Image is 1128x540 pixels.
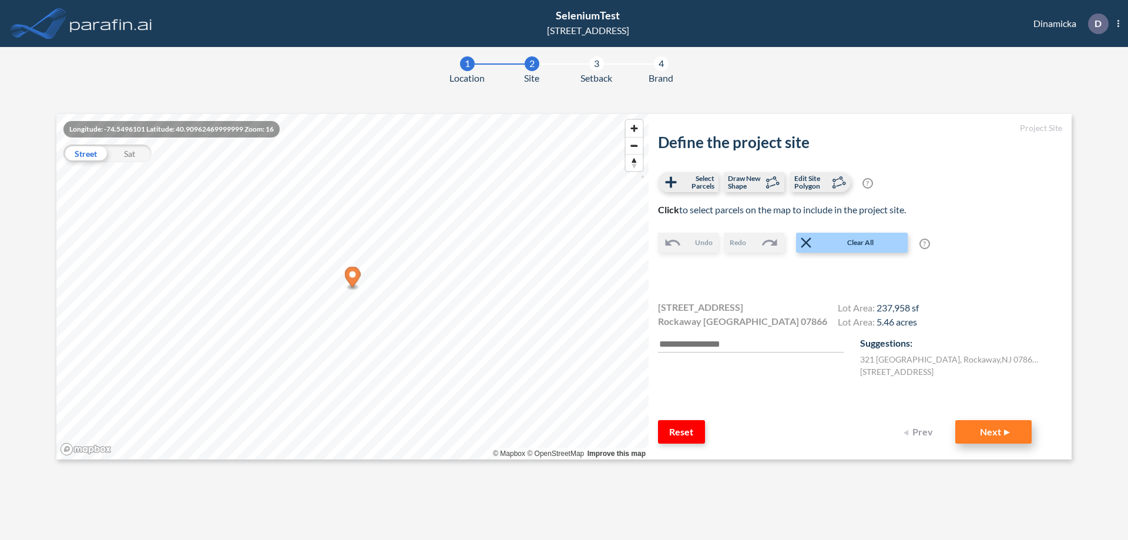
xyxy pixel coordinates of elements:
div: Sat [108,145,152,162]
div: Map marker [345,267,361,291]
b: Click [658,204,679,215]
span: Reset bearing to north [626,155,643,171]
span: Rockaway [GEOGRAPHIC_DATA] 07866 [658,314,827,328]
button: Undo [658,233,719,253]
h5: Project Site [658,123,1062,133]
span: ? [862,178,873,189]
span: 237,958 sf [877,302,919,313]
span: Select Parcels [680,175,714,190]
span: Location [449,71,485,85]
label: [STREET_ADDRESS] [860,365,934,378]
span: Clear All [815,237,907,248]
span: Brand [649,71,673,85]
span: Draw New Shape [728,175,763,190]
label: 321 [GEOGRAPHIC_DATA] , Rockaway , NJ 07866 , US [860,353,1042,365]
div: Longitude: -74.5496101 Latitude: 40.90962469999999 Zoom: 16 [63,121,280,137]
a: OpenStreetMap [527,450,584,458]
p: D [1095,18,1102,29]
a: Mapbox homepage [60,442,112,456]
button: Clear All [796,233,908,253]
button: Redo [724,233,784,253]
span: Setback [580,71,612,85]
span: Zoom out [626,137,643,154]
button: Next [955,420,1032,444]
div: 4 [654,56,669,71]
button: Reset [658,420,705,444]
h4: Lot Area: [838,316,919,330]
span: SeleniumTest [556,9,620,22]
div: 1 [460,56,475,71]
div: 3 [589,56,604,71]
div: Dinamicka [1016,14,1119,34]
p: Suggestions: [860,336,1062,350]
span: [STREET_ADDRESS] [658,300,743,314]
span: Edit Site Polygon [794,175,829,190]
span: Site [524,71,539,85]
div: 2 [525,56,539,71]
div: [STREET_ADDRESS] [547,24,629,38]
button: Prev [897,420,944,444]
span: Undo [695,237,713,248]
button: Zoom in [626,120,643,137]
a: Improve this map [587,450,646,458]
div: Street [63,145,108,162]
h4: Lot Area: [838,302,919,316]
span: to select parcels on the map to include in the project site. [658,204,906,215]
img: logo [68,12,155,35]
canvas: Map [56,114,649,459]
span: ? [919,239,930,249]
span: 5.46 acres [877,316,917,327]
a: Mapbox [493,450,525,458]
span: Redo [730,237,746,248]
button: Zoom out [626,137,643,154]
h2: Define the project site [658,133,1062,152]
button: Reset bearing to north [626,154,643,171]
